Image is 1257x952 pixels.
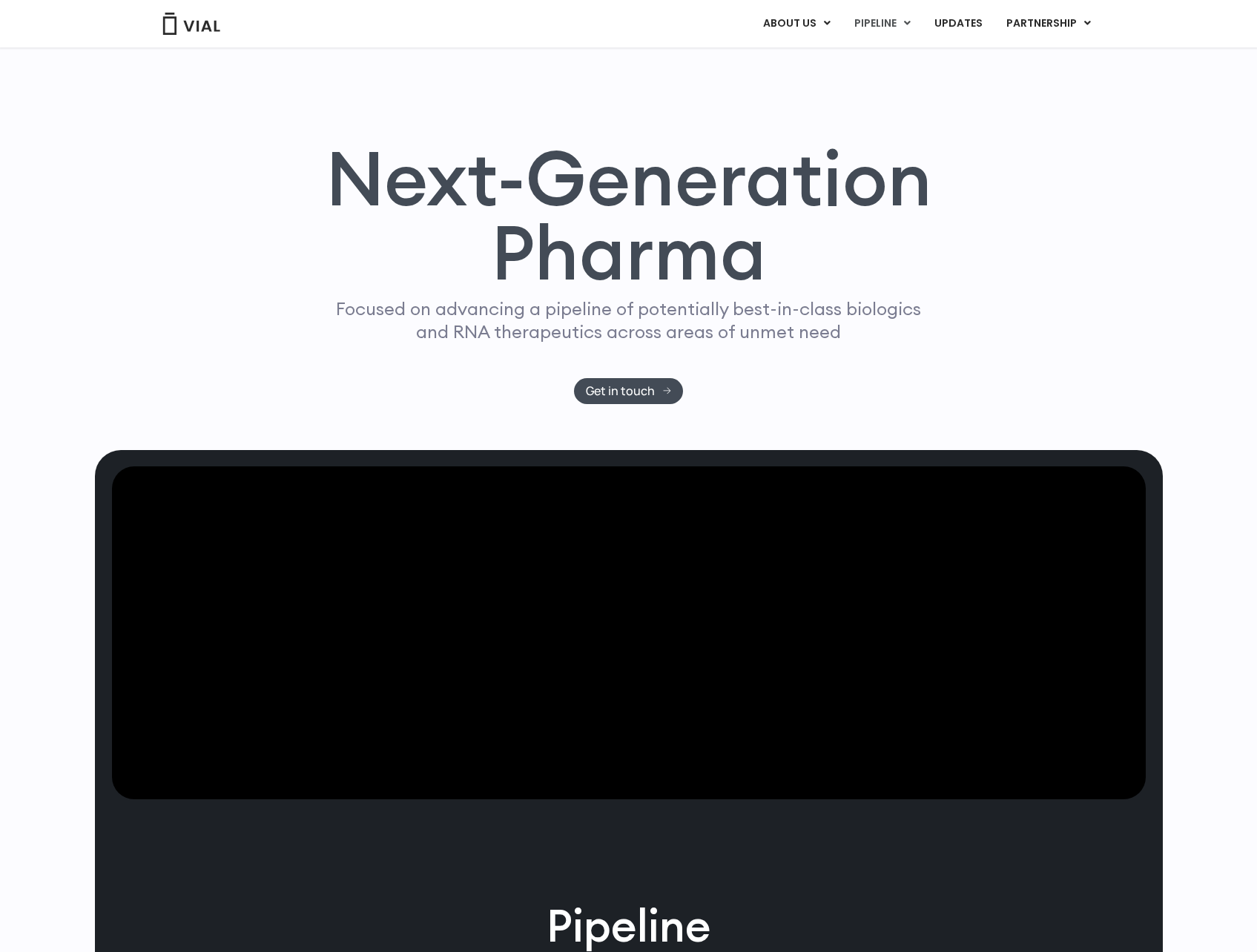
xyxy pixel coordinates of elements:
[994,11,1103,36] a: PARTNERSHIPMenu Toggle
[751,11,842,36] a: ABOUT USMenu Toggle
[923,11,994,36] a: UPDATES
[586,386,655,397] span: Get in touch
[162,13,221,35] img: Vial Logo
[308,141,950,291] h1: Next-Generation Pharma
[574,378,683,404] a: Get in touch
[330,297,928,343] p: Focused on advancing a pipeline of potentially best-in-class biologics and RNA therapeutics acros...
[842,11,922,36] a: PIPELINEMenu Toggle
